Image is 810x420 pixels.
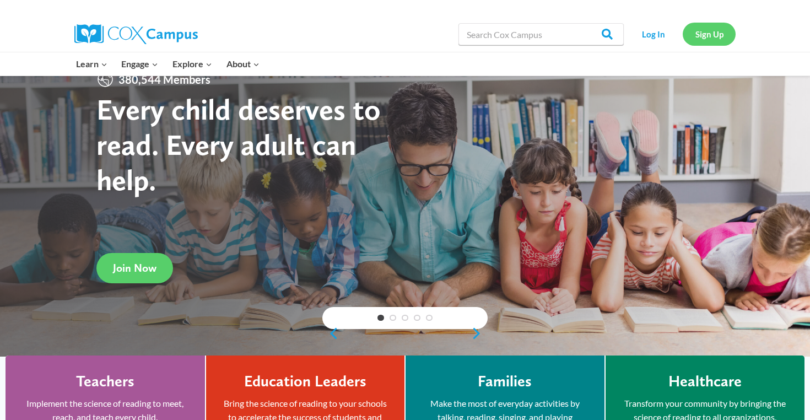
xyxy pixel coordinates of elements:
nav: Secondary Navigation [629,23,736,45]
strong: Every child deserves to read. Every adult can help. [96,91,381,197]
button: Child menu of About [219,52,267,76]
img: Cox Campus [74,24,198,44]
a: 4 [414,315,420,321]
h4: Education Leaders [244,372,366,391]
a: 3 [402,315,408,321]
button: Child menu of Learn [69,52,115,76]
span: 380,544 Members [114,71,215,88]
a: 5 [426,315,433,321]
a: previous [322,327,339,340]
a: 2 [390,315,396,321]
h4: Teachers [76,372,134,391]
a: next [471,327,488,340]
a: 1 [377,315,384,321]
h4: Families [478,372,532,391]
button: Child menu of Explore [165,52,219,76]
div: content slider buttons [322,322,488,344]
button: Child menu of Engage [115,52,166,76]
h4: Healthcare [668,372,742,391]
a: Join Now [96,253,173,283]
nav: Primary Navigation [69,52,266,76]
a: Log In [629,23,677,45]
a: Sign Up [683,23,736,45]
input: Search Cox Campus [458,23,624,45]
span: Join Now [113,261,156,274]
